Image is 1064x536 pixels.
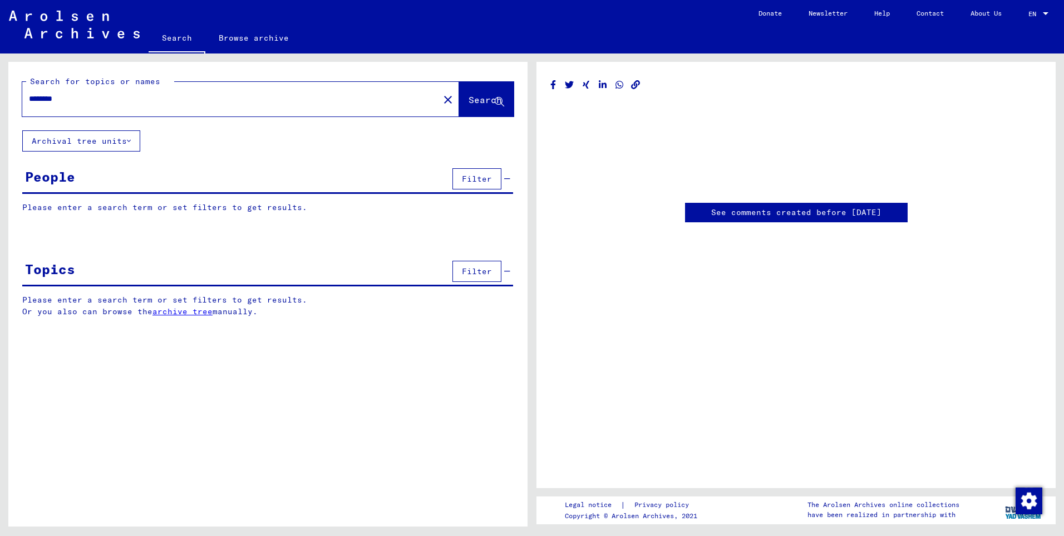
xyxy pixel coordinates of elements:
a: Privacy policy [625,499,702,511]
p: Copyright © Arolsen Archives, 2021 [565,511,702,521]
button: Share on Xing [580,78,592,92]
button: Clear [437,88,459,110]
button: Share on Facebook [548,78,559,92]
button: Copy link [630,78,642,92]
p: Please enter a search term or set filters to get results. Or you also can browse the manually. [22,294,514,318]
button: Share on Twitter [564,78,575,92]
button: Search [459,82,514,116]
span: Filter [462,266,492,276]
mat-icon: close [441,93,455,106]
a: archive tree [152,306,213,316]
p: have been realized in partnership with [807,510,959,520]
p: The Arolsen Archives online collections [807,500,959,510]
button: Share on WhatsApp [614,78,625,92]
button: Archival tree units [22,130,140,152]
img: yv_logo.png [1003,496,1045,524]
p: Please enter a search term or set filters to get results. [22,202,513,213]
div: People [25,167,75,187]
span: EN [1028,10,1041,18]
a: Legal notice [565,499,620,511]
a: Browse archive [205,25,302,51]
span: Search [469,94,502,105]
div: | [565,499,702,511]
button: Filter [452,261,501,282]
span: Filter [462,174,492,184]
a: Search [149,25,205,53]
a: See comments created before [DATE] [711,207,881,218]
button: Share on LinkedIn [597,78,609,92]
img: Arolsen_neg.svg [9,11,140,38]
div: Topics [25,259,75,279]
button: Filter [452,168,501,189]
mat-label: Search for topics or names [30,76,160,86]
img: Change consent [1016,488,1042,514]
